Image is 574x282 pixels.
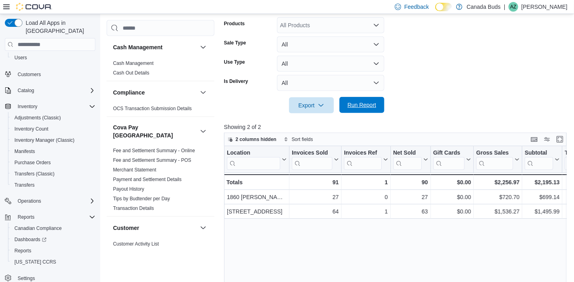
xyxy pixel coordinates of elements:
[14,70,44,79] a: Customers
[11,113,64,123] a: Adjustments (Classic)
[18,87,34,94] span: Catalog
[113,205,154,211] a: Transaction Details
[11,235,50,244] a: Dashboards
[11,257,95,267] span: Washington CCRS
[404,3,429,11] span: Feedback
[113,43,163,51] h3: Cash Management
[226,177,287,187] div: Totals
[14,102,40,111] button: Inventory
[348,101,376,109] span: Run Report
[289,97,334,113] button: Export
[14,54,27,61] span: Users
[294,97,329,113] span: Export
[18,275,35,282] span: Settings
[2,68,99,80] button: Customers
[113,148,195,153] a: Fee and Settlement Summary - Online
[8,123,99,135] button: Inventory Count
[113,224,139,232] h3: Customer
[292,136,313,143] span: Sort fields
[113,157,191,163] a: Fee and Settlement Summary - POS
[525,192,560,202] div: $699.14
[113,195,170,202] span: Tips by Budtender per Day
[224,59,245,65] label: Use Type
[2,85,99,96] button: Catalog
[11,224,65,233] a: Canadian Compliance
[11,53,95,62] span: Users
[393,149,421,157] div: Net Sold
[227,149,280,170] div: Location
[344,177,388,187] div: 1
[11,158,95,167] span: Purchase Orders
[292,149,332,157] div: Invoices Sold
[433,177,471,187] div: $0.00
[344,149,388,170] button: Invoices Ref
[11,158,54,167] a: Purchase Orders
[113,167,156,173] a: Merchant Statement
[525,207,560,216] div: $1,495.99
[8,234,99,245] a: Dashboards
[14,86,95,95] span: Catalog
[393,177,428,187] div: 90
[227,192,287,202] div: 1860 [PERSON_NAME] Line
[14,259,56,265] span: [US_STATE] CCRS
[113,106,192,111] a: OCS Transaction Submission Details
[11,169,95,179] span: Transfers (Classic)
[11,257,59,267] a: [US_STATE] CCRS
[11,147,38,156] a: Manifests
[113,157,191,163] span: Fee and Settlement Summary - POS
[198,42,208,52] button: Cash Management
[113,60,154,66] span: Cash Management
[8,245,99,256] button: Reports
[433,149,465,157] div: Gift Cards
[224,20,245,27] label: Products
[224,40,246,46] label: Sale Type
[14,126,49,132] span: Inventory Count
[521,2,568,12] p: [PERSON_NAME]
[14,102,95,111] span: Inventory
[113,186,144,192] span: Payout History
[224,135,280,144] button: 2 columns hidden
[227,149,287,170] button: Location
[292,149,332,170] div: Invoices Sold
[476,207,519,216] div: $1,536.27
[292,177,339,187] div: 91
[14,248,31,254] span: Reports
[236,136,277,143] span: 2 columns hidden
[11,147,95,156] span: Manifests
[113,241,159,247] a: Customer Activity List
[18,103,37,110] span: Inventory
[277,36,384,52] button: All
[11,180,95,190] span: Transfers
[555,135,565,144] button: Enter fullscreen
[393,192,428,202] div: 27
[393,149,421,170] div: Net Sold
[277,56,384,72] button: All
[227,149,280,157] div: Location
[8,52,99,63] button: Users
[393,207,428,216] div: 63
[14,159,51,166] span: Purchase Orders
[113,147,195,154] span: Fee and Settlement Summary - Online
[11,235,95,244] span: Dashboards
[525,149,560,170] button: Subtotal
[476,192,519,202] div: $720.70
[8,112,99,123] button: Adjustments (Classic)
[113,205,154,211] span: Transaction Details
[8,146,99,157] button: Manifests
[292,149,339,170] button: Invoices Sold
[476,177,519,187] div: $2,256.97
[113,70,150,76] a: Cash Out Details
[281,135,316,144] button: Sort fields
[18,214,34,220] span: Reports
[113,43,197,51] button: Cash Management
[530,135,539,144] button: Keyboard shortcuts
[393,149,428,170] button: Net Sold
[11,224,95,233] span: Canadian Compliance
[2,101,99,112] button: Inventory
[113,89,197,97] button: Compliance
[113,123,197,139] h3: Cova Pay [GEOGRAPHIC_DATA]
[11,124,52,134] a: Inventory Count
